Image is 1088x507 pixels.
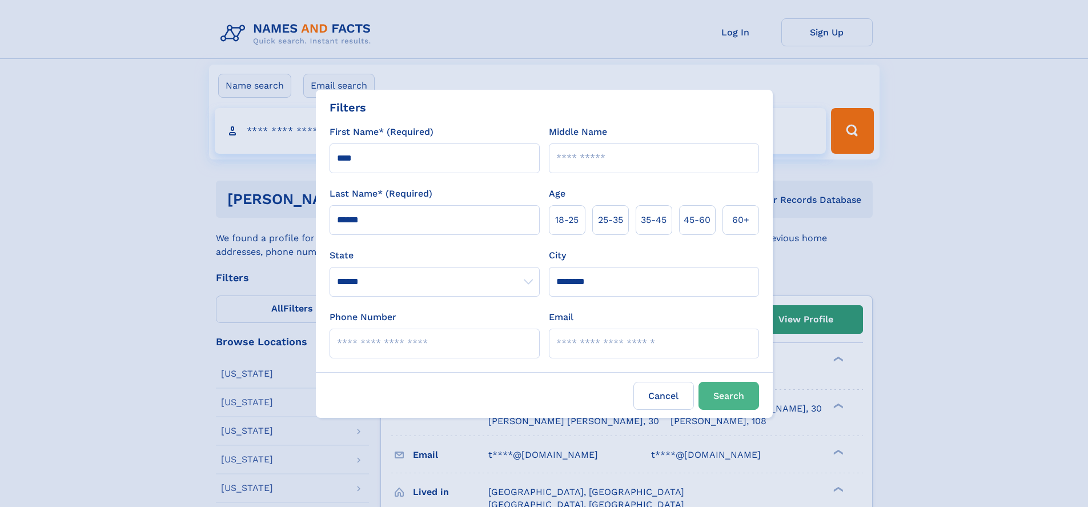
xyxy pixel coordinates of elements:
span: 45‑60 [684,213,710,227]
button: Search [698,382,759,410]
span: 18‑25 [555,213,579,227]
label: Phone Number [330,310,396,324]
span: 35‑45 [641,213,667,227]
span: 60+ [732,213,749,227]
label: First Name* (Required) [330,125,433,139]
label: State [330,249,540,262]
label: Email [549,310,573,324]
label: Cancel [633,382,694,410]
label: Last Name* (Required) [330,187,432,201]
label: City [549,249,566,262]
label: Age [549,187,565,201]
span: 25‑35 [598,213,623,227]
div: Filters [330,99,366,116]
label: Middle Name [549,125,607,139]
